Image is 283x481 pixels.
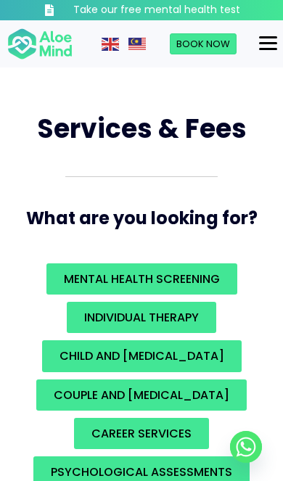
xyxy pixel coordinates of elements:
span: What are you looking for? [26,206,258,230]
a: Book Now [170,33,237,55]
span: Individual Therapy [84,309,199,326]
span: Mental Health Screening [64,271,220,287]
img: ms [128,38,146,51]
a: English [102,36,120,51]
img: en [102,38,119,51]
span: Couple and [MEDICAL_DATA] [54,387,229,403]
a: Individual Therapy [67,302,216,333]
a: Career Services [74,418,209,449]
h3: Take our free mental health test [73,3,240,17]
a: Take our free mental health test [15,3,268,17]
a: Mental Health Screening [46,263,237,295]
a: Malay [128,36,147,51]
span: Psychological assessments [51,464,232,480]
a: Whatsapp [230,431,262,463]
a: Child and [MEDICAL_DATA] [42,340,242,371]
img: Aloe mind Logo [7,28,73,61]
button: Menu [253,31,283,56]
a: Couple and [MEDICAL_DATA] [36,379,247,411]
span: Book Now [176,37,230,51]
span: Child and [MEDICAL_DATA] [60,348,224,364]
span: Career Services [91,425,192,442]
span: Services & Fees [37,110,247,147]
